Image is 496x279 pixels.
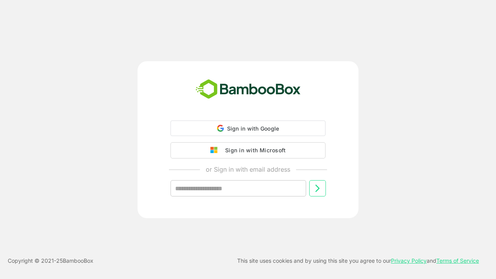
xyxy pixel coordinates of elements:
div: Sign in with Microsoft [221,145,286,155]
span: Sign in with Google [227,125,279,132]
p: This site uses cookies and by using this site you agree to our and [237,256,479,265]
img: bamboobox [191,77,305,102]
a: Privacy Policy [391,257,427,264]
button: Sign in with Microsoft [170,142,325,158]
p: Copyright © 2021- 25 BambooBox [8,256,93,265]
div: Sign in with Google [170,121,325,136]
img: google [210,147,221,154]
a: Terms of Service [436,257,479,264]
p: or Sign in with email address [206,165,290,174]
